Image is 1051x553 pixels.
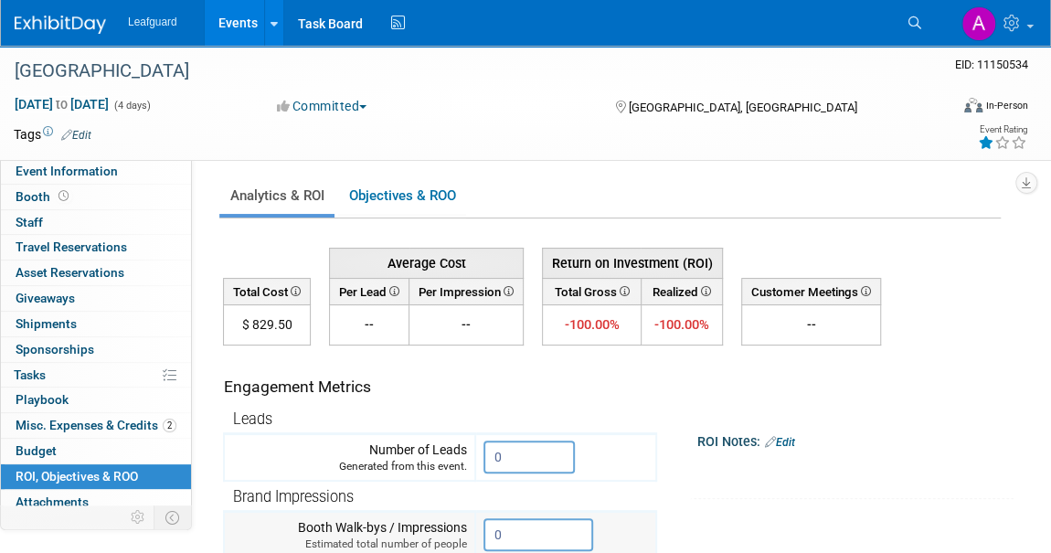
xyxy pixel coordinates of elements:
a: Sponsorships [1,337,191,362]
a: Asset Reservations [1,261,191,285]
a: Edit [61,129,91,142]
th: Realized [641,278,722,304]
div: -- [749,315,873,334]
a: Shipments [1,312,191,336]
th: Total Cost [224,278,311,304]
span: Event ID: 11150534 [955,58,1028,71]
span: -- [365,317,374,332]
th: Return on Investment (ROI) [543,248,723,278]
button: Committed [271,97,374,115]
span: Travel Reservations [16,239,127,254]
a: Event Information [1,159,191,184]
div: Number of Leads [232,441,467,474]
span: Giveaways [16,291,75,305]
a: Objectives & ROO [338,178,466,214]
a: Analytics & ROI [219,178,334,214]
span: [DATE] [DATE] [14,96,110,112]
span: ROI, Objectives & ROO [16,469,138,484]
span: Asset Reservations [16,265,124,280]
span: (4 days) [112,100,151,112]
div: In-Person [985,99,1028,112]
a: Booth [1,185,191,209]
span: Leafguard [128,16,177,28]
span: Tasks [14,367,46,382]
span: Booth not reserved yet [55,189,72,203]
a: Attachments [1,490,191,515]
span: Staff [16,215,43,229]
a: Misc. Expenses & Credits2 [1,413,191,438]
th: Customer Meetings [742,278,881,304]
img: Arlene Duncan [961,6,996,41]
td: Personalize Event Tab Strip [122,505,154,529]
span: to [53,97,70,112]
img: Format-Inperson.png [964,98,982,112]
span: [GEOGRAPHIC_DATA], [GEOGRAPHIC_DATA] [629,101,857,114]
span: Playbook [16,392,69,407]
span: 2 [163,419,176,432]
div: Generated from this event. [232,459,467,474]
a: Travel Reservations [1,235,191,260]
th: Per Lead [330,278,409,304]
img: ExhibitDay [15,16,106,34]
div: [GEOGRAPHIC_DATA] [8,55,929,88]
div: Engagement Metrics [224,376,649,399]
span: Brand Impressions [233,488,354,505]
span: Misc. Expenses & Credits [16,418,176,432]
a: Playbook [1,388,191,412]
div: ROI Notes: [697,428,1014,452]
span: Booth [16,189,72,204]
span: Sponsorships [16,342,94,356]
th: Average Cost [330,248,524,278]
td: Tags [14,125,91,144]
td: $ 829.50 [224,305,311,346]
div: Event Rating [978,125,1027,134]
span: Event Information [16,164,118,178]
span: -100.00% [564,316,619,333]
td: Toggle Event Tabs [154,505,192,529]
a: Tasks [1,363,191,388]
th: Per Impression [409,278,524,304]
div: Event Format [871,95,1029,122]
a: ROI, Objectives & ROO [1,464,191,489]
span: -100.00% [654,316,709,333]
span: Leads [233,410,272,428]
a: Giveaways [1,286,191,311]
th: Total Gross [543,278,642,304]
span: Budget [16,443,57,458]
a: Budget [1,439,191,463]
span: Shipments [16,316,77,331]
a: Edit [765,436,795,449]
span: -- [462,317,471,332]
a: Staff [1,210,191,235]
span: Attachments [16,495,89,509]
